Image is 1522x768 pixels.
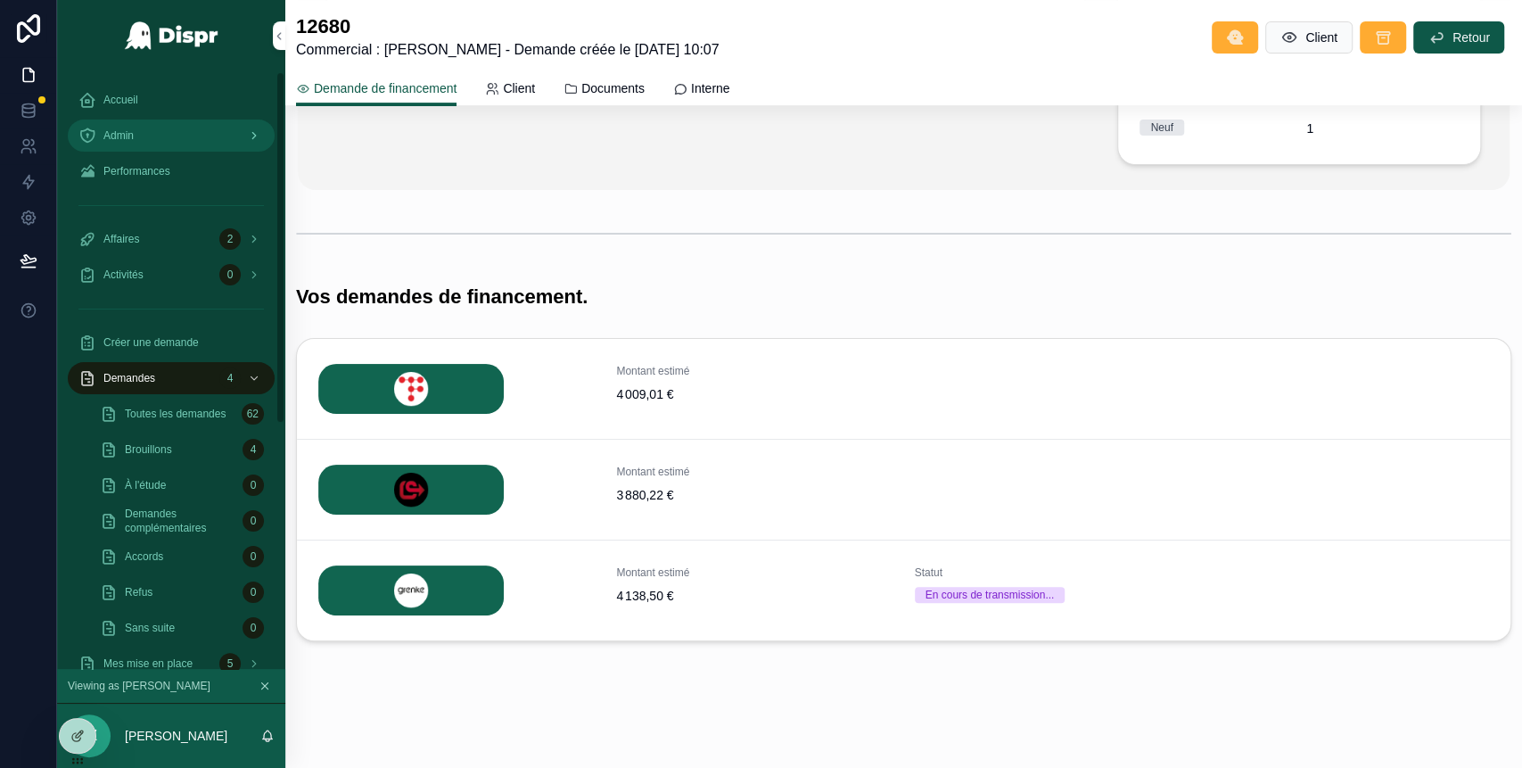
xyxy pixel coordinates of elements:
span: Montant estimé [616,465,893,479]
a: Brouillons4 [89,434,275,466]
span: Sans suite [125,621,175,635]
span: Accords [125,549,163,564]
a: Admin [68,120,275,152]
a: Demandes complémentaires0 [89,505,275,537]
div: 0 [243,510,264,532]
span: 4 138,50 € [616,587,893,605]
a: Refus0 [89,576,275,608]
span: Commercial : [PERSON_NAME] - Demande créée le [DATE] 10:07 [296,39,720,61]
a: Sans suite0 [89,612,275,644]
a: Demande de financement [296,72,457,106]
div: En cours de transmission... [926,587,1055,603]
span: Refus [125,585,152,599]
button: Retour [1413,21,1504,54]
div: 62 [242,403,264,425]
span: Mes mise en place [103,657,193,671]
span: 1 [1306,120,1459,137]
div: 0 [243,546,264,567]
span: Montant estimé [616,364,893,378]
a: Activités0 [68,259,275,291]
div: 0 [243,582,264,603]
p: [PERSON_NAME] [125,727,227,745]
span: Demande de financement [314,79,457,97]
a: Interne [673,72,730,108]
div: 0 [243,617,264,639]
div: 0 [219,264,241,285]
img: App logo [124,21,219,50]
span: JZ [81,725,97,747]
span: 3 880,22 € [616,486,893,504]
span: Documents [581,79,645,97]
span: Montant estimé [616,566,893,580]
span: Affaires [103,232,139,246]
div: scrollable content [57,71,285,669]
a: À l'étude0 [89,469,275,501]
button: Client [1265,21,1353,54]
span: Activités [103,268,144,282]
span: À l'étude [125,478,166,492]
a: Mes mise en place5 [68,648,275,680]
span: Créer une demande [103,335,199,350]
span: 4 009,01 € [616,385,893,403]
h1: 12680 [296,14,720,39]
div: 4 [243,439,264,460]
div: 4 [219,367,241,389]
a: Client [485,72,535,108]
span: Retour [1452,29,1490,46]
img: GREN.png [318,566,504,615]
span: Performances [103,164,170,178]
span: Brouillons [125,442,172,457]
span: Accueil [103,93,138,107]
a: Créer une demande [68,326,275,359]
h1: Vos demandes de financement. [296,285,588,310]
span: Viewing as [PERSON_NAME] [68,679,210,693]
span: Statut [915,566,1191,580]
span: Interne [691,79,730,97]
span: Demandes [103,371,155,385]
span: Toutes les demandes [125,407,226,421]
span: Admin [103,128,134,143]
a: Performances [68,155,275,187]
div: 0 [243,475,264,496]
div: 2 [219,228,241,250]
a: Accueil [68,84,275,116]
a: Accords0 [89,541,275,573]
a: Documents [564,72,645,108]
img: LEASECOM.png [318,364,504,414]
a: Demandes4 [68,362,275,394]
a: Affaires2 [68,223,275,255]
a: Toutes les demandes62 [89,398,275,430]
div: 5 [219,653,241,674]
span: Client [503,79,535,97]
span: Demandes complémentaires [125,507,235,535]
span: Client [1305,29,1337,46]
div: Neuf [1150,120,1172,136]
img: LOCAM.png [318,465,504,515]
